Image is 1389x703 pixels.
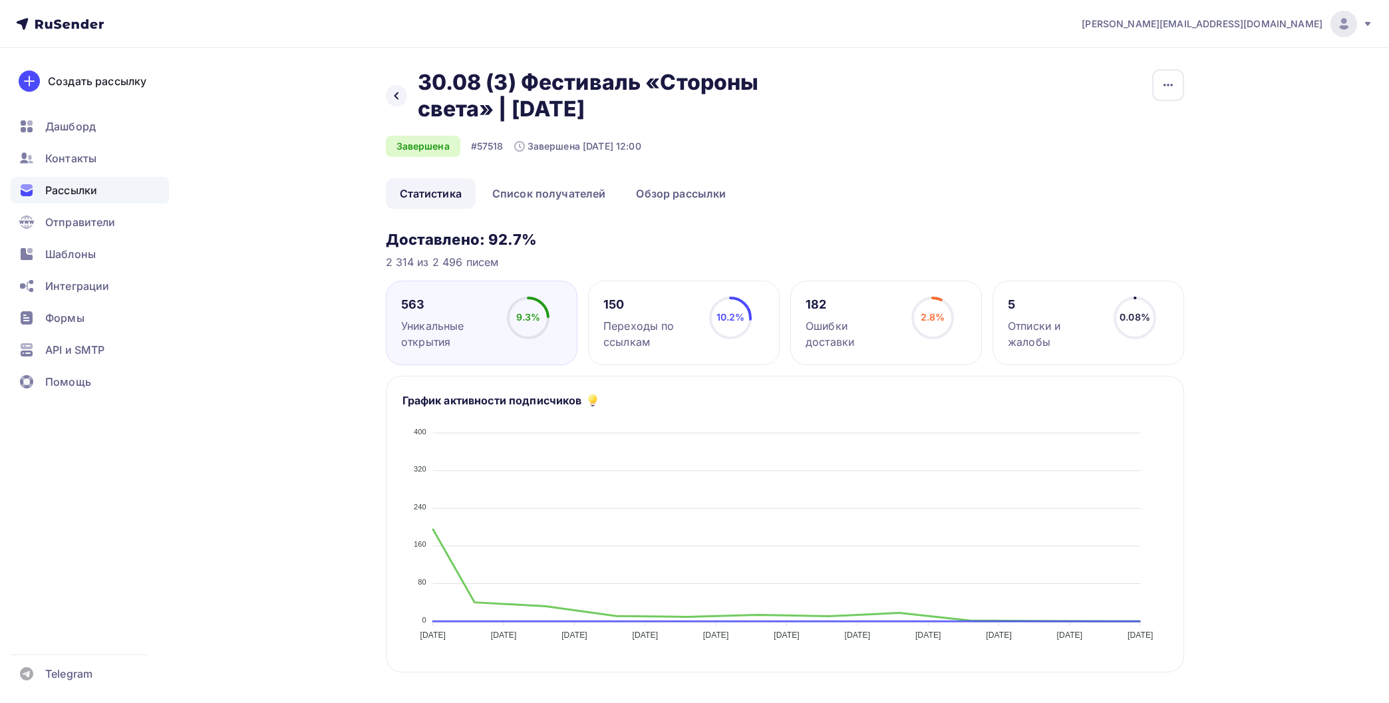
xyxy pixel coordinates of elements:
[11,145,169,172] a: Контакты
[514,140,641,153] div: Завершена [DATE] 12:00
[45,278,109,294] span: Интеграции
[1127,631,1153,640] tspan: [DATE]
[11,113,169,140] a: Дашборд
[622,178,740,209] a: Обзор рассылки
[418,578,426,586] tspan: 80
[632,631,658,640] tspan: [DATE]
[1082,17,1322,31] span: [PERSON_NAME][EMAIL_ADDRESS][DOMAIN_NAME]
[418,69,820,122] h2: 30.08 (3) Фестиваль «Стороны света» | [DATE]
[702,631,728,640] tspan: [DATE]
[11,177,169,204] a: Рассылки
[1008,318,1102,350] div: Отписки и жалобы
[986,631,1012,640] tspan: [DATE]
[413,540,426,548] tspan: 160
[716,311,745,323] span: 10.2%
[915,631,941,640] tspan: [DATE]
[45,182,97,198] span: Рассылки
[806,297,899,313] div: 182
[806,318,899,350] div: Ошибки доставки
[1082,11,1373,37] a: [PERSON_NAME][EMAIL_ADDRESS][DOMAIN_NAME]
[603,297,697,313] div: 150
[45,342,104,358] span: API и SMTP
[490,631,516,640] tspan: [DATE]
[561,631,587,640] tspan: [DATE]
[11,241,169,267] a: Шаблоны
[45,246,96,262] span: Шаблоны
[402,392,582,408] h5: График активности подписчиков
[413,503,426,511] tspan: 240
[401,318,495,350] div: Уникальные открытия
[45,666,92,682] span: Telegram
[11,209,169,235] a: Отправители
[1056,631,1082,640] tspan: [DATE]
[45,310,84,326] span: Формы
[422,616,426,624] tspan: 0
[45,374,91,390] span: Помощь
[45,150,96,166] span: Контакты
[516,311,541,323] span: 9.3%
[401,297,495,313] div: 563
[413,465,426,473] tspan: 320
[386,178,476,209] a: Статистика
[386,230,1184,249] h3: Доставлено: 92.7%
[11,305,169,331] a: Формы
[1008,297,1102,313] div: 5
[45,118,96,134] span: Дашборд
[844,631,870,640] tspan: [DATE]
[478,178,620,209] a: Список получателей
[1120,311,1150,323] span: 0.08%
[603,318,697,350] div: Переходы по ссылкам
[45,214,116,230] span: Отправители
[420,631,446,640] tspan: [DATE]
[921,311,945,323] span: 2.8%
[386,254,1184,270] div: 2 314 из 2 496 писем
[386,136,460,157] div: Завершена
[774,631,800,640] tspan: [DATE]
[413,428,426,436] tspan: 400
[471,140,504,153] div: #57518
[48,73,146,89] div: Создать рассылку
